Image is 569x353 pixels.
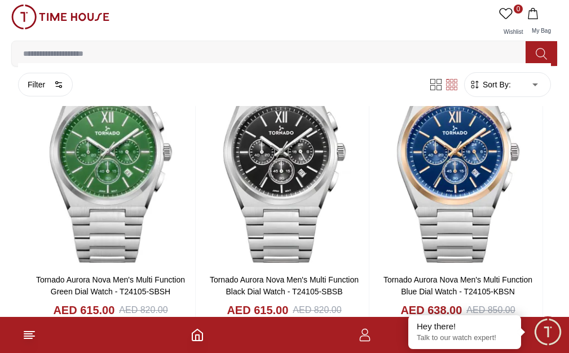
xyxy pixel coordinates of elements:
[11,5,109,29] img: ...
[469,79,511,90] button: Sort By:
[525,5,558,41] button: My Bag
[417,333,513,343] p: Talk to our watch expert!
[480,79,511,90] span: Sort By:
[532,316,563,347] div: Chat Widget
[210,275,359,296] a: Tornado Aurora Nova Men's Multi Function Black Dial Watch - T24105-SBSB
[119,303,167,317] div: AED 820.00
[497,5,525,41] a: 0Wishlist
[36,275,185,296] a: Tornado Aurora Nova Men's Multi Function Green Dial Watch - T24105-SBSH
[514,5,523,14] span: 0
[400,302,462,318] h4: AED 638.00
[27,49,195,264] img: Tornado Aurora Nova Men's Multi Function Green Dial Watch - T24105-SBSH
[527,28,555,34] span: My Bag
[227,302,288,318] h4: AED 615.00
[200,49,369,264] img: Tornado Aurora Nova Men's Multi Function Black Dial Watch - T24105-SBSB
[499,29,527,35] span: Wishlist
[53,302,114,318] h4: AED 615.00
[383,275,532,296] a: Tornado Aurora Nova Men's Multi Function Blue Dial Watch - T24105-KBSN
[293,303,341,317] div: AED 820.00
[18,73,73,96] button: Filter
[466,303,515,317] div: AED 850.00
[374,49,542,264] img: Tornado Aurora Nova Men's Multi Function Blue Dial Watch - T24105-KBSN
[191,328,204,342] a: Home
[417,321,513,332] div: Hey there!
